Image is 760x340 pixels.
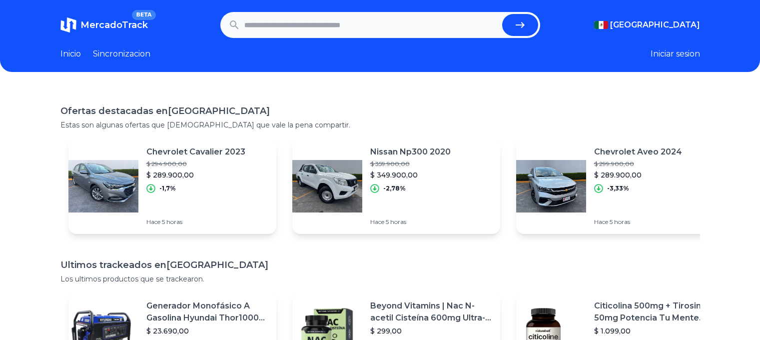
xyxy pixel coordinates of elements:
[610,19,700,31] span: [GEOGRAPHIC_DATA]
[516,138,724,234] a: Featured imageChevrolet Aveo 2024$ 299.900,00$ 289.900,00-3,33%Hace 5 horas
[93,48,150,60] a: Sincronizacion
[607,184,629,192] p: -3,33%
[594,19,700,31] button: [GEOGRAPHIC_DATA]
[146,326,268,336] p: $ 23.690,00
[68,138,276,234] a: Featured imageChevrolet Cavalier 2023$ 294.900,00$ 289.900,00-1,7%Hace 5 horas
[370,300,492,324] p: Beyond Vitamins | Nac N-acetil Cisteína 600mg Ultra-premium Con Inulina De Agave (prebiótico Natu...
[370,170,451,180] p: $ 349.900,00
[80,19,148,30] span: MercadoTrack
[60,48,81,60] a: Inicio
[594,170,682,180] p: $ 289.900,00
[292,151,362,221] img: Featured image
[651,48,700,60] button: Iniciar sesion
[60,120,700,130] p: Estas son algunas ofertas que [DEMOGRAPHIC_DATA] que vale la pena compartir.
[60,258,700,272] h1: Ultimos trackeados en [GEOGRAPHIC_DATA]
[146,160,245,168] p: $ 294.900,00
[146,170,245,180] p: $ 289.900,00
[370,326,492,336] p: $ 299,00
[146,218,245,226] p: Hace 5 horas
[370,146,451,158] p: Nissan Np300 2020
[159,184,176,192] p: -1,7%
[383,184,406,192] p: -2,78%
[60,17,148,33] a: MercadoTrackBETA
[146,300,268,324] p: Generador Monofásico A Gasolina Hyundai Thor10000 P 11.5 Kw
[60,274,700,284] p: Los ultimos productos que se trackearon.
[68,151,138,221] img: Featured image
[370,160,451,168] p: $ 359.900,00
[146,146,245,158] p: Chevrolet Cavalier 2023
[594,160,682,168] p: $ 299.900,00
[292,138,500,234] a: Featured imageNissan Np300 2020$ 359.900,00$ 349.900,00-2,78%Hace 5 horas
[60,17,76,33] img: MercadoTrack
[594,218,682,226] p: Hace 5 horas
[370,218,451,226] p: Hace 5 horas
[132,10,155,20] span: BETA
[594,300,716,324] p: Citicolina 500mg + Tirosina 50mg Potencia Tu Mente (120caps) Sabor Sin Sabor
[594,326,716,336] p: $ 1.099,00
[594,21,608,29] img: Mexico
[60,104,700,118] h1: Ofertas destacadas en [GEOGRAPHIC_DATA]
[516,151,586,221] img: Featured image
[594,146,682,158] p: Chevrolet Aveo 2024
